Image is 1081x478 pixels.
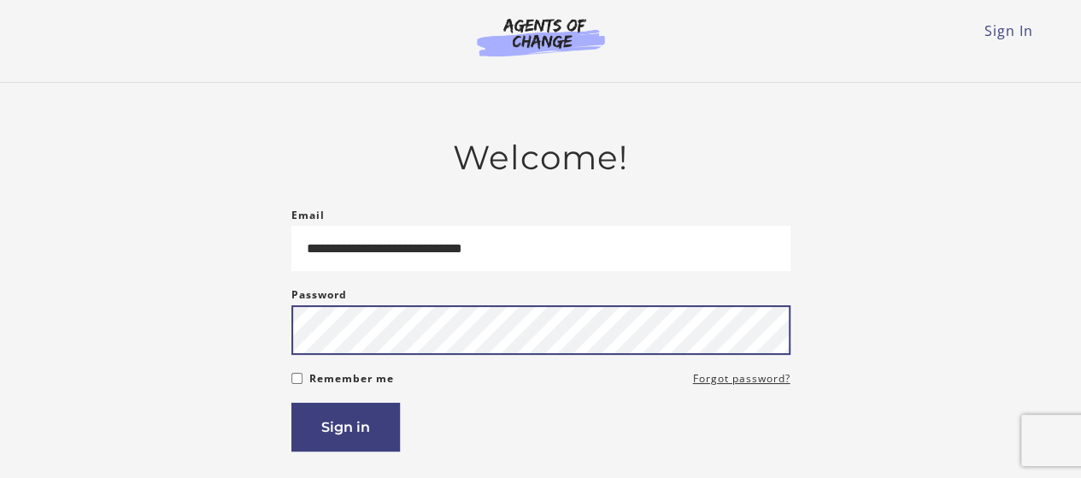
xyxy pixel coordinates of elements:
[291,285,347,305] label: Password
[291,403,400,451] button: Sign in
[459,17,623,56] img: Agents of Change Logo
[291,205,325,226] label: Email
[693,369,790,389] a: Forgot password?
[984,21,1033,40] a: Sign In
[291,138,790,178] h2: Welcome!
[309,369,394,389] label: Remember me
